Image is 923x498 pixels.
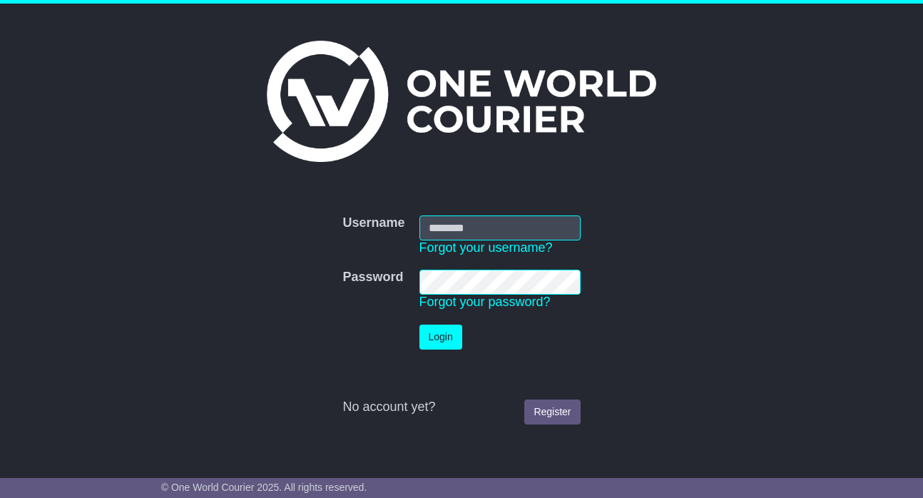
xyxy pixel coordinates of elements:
a: Forgot your username? [419,240,553,255]
a: Register [524,400,580,425]
span: © One World Courier 2025. All rights reserved. [161,482,367,493]
label: Password [342,270,403,285]
button: Login [419,325,462,350]
img: One World [267,41,656,162]
div: No account yet? [342,400,580,415]
label: Username [342,215,404,231]
a: Forgot your password? [419,295,551,309]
